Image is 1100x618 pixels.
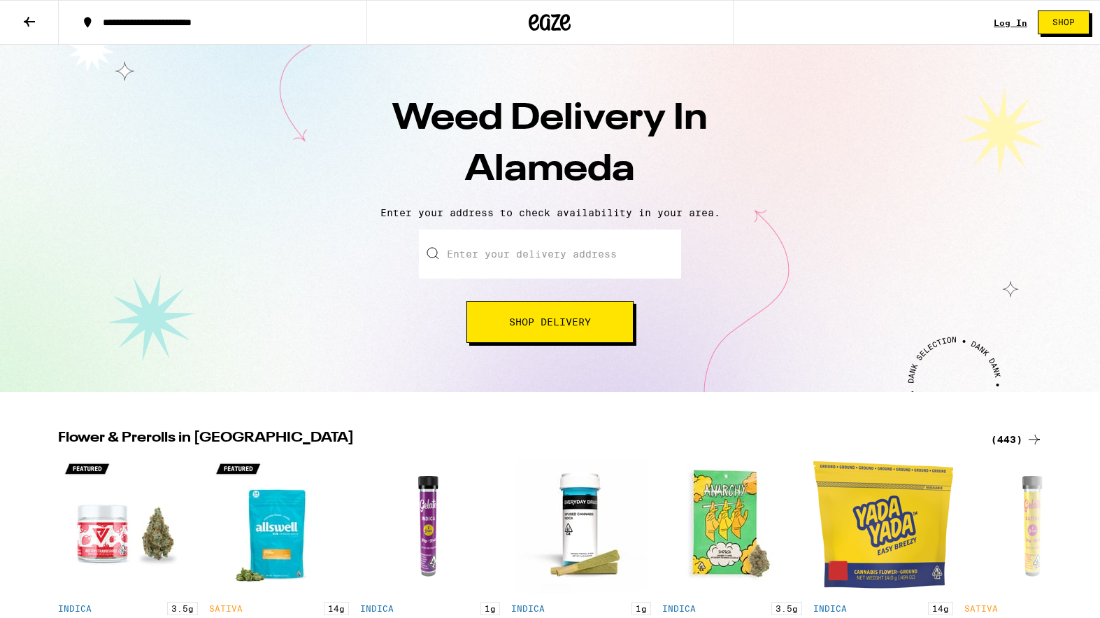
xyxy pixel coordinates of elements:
[58,455,198,595] img: Ember Valley - Melted Strawberries - 3.5g
[306,94,795,196] h1: Weed Delivery In
[511,604,545,613] p: INDICA
[360,455,500,595] img: Gelato - Papaya - 1g
[662,604,696,613] p: INDICA
[466,301,634,343] button: Shop Delivery
[167,602,198,615] p: 3.5g
[928,602,953,615] p: 14g
[771,602,802,615] p: 3.5g
[58,431,974,448] h2: Flower & Prerolls in [GEOGRAPHIC_DATA]
[324,602,349,615] p: 14g
[813,604,847,613] p: INDICA
[813,455,953,595] img: Yada Yada - Glitter Bomb Pre-Ground - 14g
[1027,10,1100,34] a: Shop
[994,18,1027,27] a: Log In
[991,431,1043,448] a: (443)
[511,455,651,595] img: Everyday - Forbidden Fruit Infused 2-Pack - 1g
[209,455,349,595] img: Allswell - Jack's Revenge - 14g
[662,455,802,595] img: Anarchy - Banana OG - 3.5g
[465,152,635,188] span: Alameda
[419,230,681,279] input: Enter your delivery address
[14,207,1086,218] p: Enter your address to check availability in your area.
[360,604,394,613] p: INDICA
[480,602,500,615] p: 1g
[58,604,92,613] p: INDICA
[509,317,591,327] span: Shop Delivery
[964,604,998,613] p: SATIVA
[1052,18,1075,27] span: Shop
[209,604,243,613] p: SATIVA
[1038,10,1090,34] button: Shop
[631,602,651,615] p: 1g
